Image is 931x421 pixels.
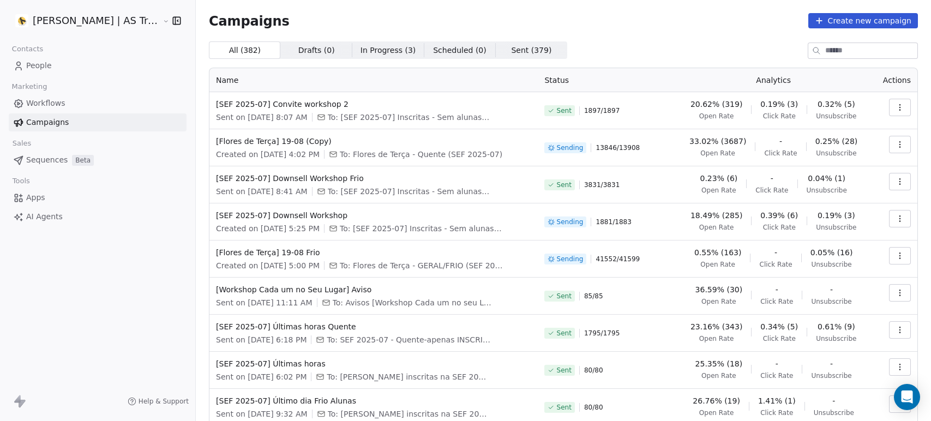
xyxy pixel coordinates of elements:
[759,260,792,269] span: Click Rate
[763,223,796,232] span: Click Rate
[216,99,531,110] span: [SEF 2025-07] Convite workshop 2
[700,149,735,158] span: Open Rate
[9,189,187,207] a: Apps
[26,211,63,222] span: AI Agents
[556,292,571,300] span: Sent
[760,408,793,417] span: Click Rate
[8,135,36,152] span: Sales
[811,297,851,306] span: Unsubscribe
[832,395,835,406] span: -
[699,223,734,232] span: Open Rate
[764,149,797,158] span: Click Rate
[340,260,503,271] span: To: Flores de Terça - GERAL/FRIO (SEF 2025-07)
[13,11,155,30] button: [PERSON_NAME] | AS Treinamentos
[556,106,571,115] span: Sent
[216,284,531,295] span: [Workshop Cada um no Seu Lugar] Aviso
[216,408,308,419] span: Sent on [DATE] 9:32 AM
[689,136,746,147] span: 33.02% (3687)
[816,223,856,232] span: Unsubscribe
[128,397,189,406] a: Help & Support
[771,173,773,184] span: -
[298,45,335,56] span: Drafts ( 0 )
[700,260,735,269] span: Open Rate
[216,371,307,382] span: Sent on [DATE] 6:02 PM
[433,45,486,56] span: Scheduled ( 0 )
[584,329,620,338] span: 1795 / 1795
[811,260,851,269] span: Unsubscribe
[894,384,920,410] div: Open Intercom Messenger
[361,45,416,56] span: In Progress ( 3 )
[701,186,736,195] span: Open Rate
[33,14,160,28] span: [PERSON_NAME] | AS Treinamentos
[216,321,531,332] span: [SEF 2025-07] Últimas horas Quente
[830,358,833,369] span: -
[9,57,187,75] a: People
[701,297,736,306] span: Open Rate
[216,395,531,406] span: [SEF 2025-07] Último dia Frio Alunas
[584,366,603,375] span: 80 / 80
[15,14,28,27] img: Logo%202022%20quad.jpg
[776,284,778,295] span: -
[9,94,187,112] a: Workflows
[26,154,68,166] span: Sequences
[216,149,320,160] span: Created on [DATE] 4:02 PM
[763,334,796,343] span: Click Rate
[818,99,855,110] span: 0.32% (5)
[9,113,187,131] a: Campaigns
[216,136,531,147] span: [Flores de Terça] 19-08 (Copy)
[816,112,856,121] span: Unsubscribe
[556,181,571,189] span: Sent
[596,218,631,226] span: 1881 / 1883
[596,143,640,152] span: 13846 / 13908
[815,136,858,147] span: 0.25% (28)
[340,149,502,160] span: To: Flores de Terça - Quente (SEF 2025-07)
[584,106,620,115] span: 1897 / 1897
[699,112,734,121] span: Open Rate
[556,218,583,226] span: Sending
[556,366,571,375] span: Sent
[26,192,45,203] span: Apps
[216,260,320,271] span: Created on [DATE] 5:00 PM
[328,112,491,123] span: To: [SEF 2025-07] Inscritas - Sem alunas do JS QUENTE
[690,99,742,110] span: 20.62% (319)
[694,247,742,258] span: 0.55% (163)
[584,181,620,189] span: 3831 / 3831
[596,255,640,263] span: 41552 / 41599
[776,358,778,369] span: -
[830,284,833,295] span: -
[9,151,187,169] a: SequencesBeta
[760,371,793,380] span: Click Rate
[760,297,793,306] span: Click Rate
[216,112,308,123] span: Sent on [DATE] 8:07 AM
[328,186,491,197] span: To: [SEF 2025-07] Inscritas - Sem alunas do JS FRIO
[328,408,491,419] span: To: Alunas inscritas na SEF 2025-07
[700,173,738,184] span: 0.23% (6)
[584,403,603,412] span: 80 / 80
[216,297,312,308] span: Sent on [DATE] 11:11 AM
[538,68,674,92] th: Status
[139,397,189,406] span: Help & Support
[807,186,847,195] span: Unsubscribe
[556,403,571,412] span: Sent
[755,186,788,195] span: Click Rate
[7,41,48,57] span: Contacts
[811,371,851,380] span: Unsubscribe
[216,173,531,184] span: [SEF 2025-07] Downsell Workshop Frio
[556,143,583,152] span: Sending
[760,321,798,332] span: 0.34% (5)
[763,112,796,121] span: Click Rate
[327,334,490,345] span: To: SEF 2025-07 - Quente-apenas INSCRITAS SEM ALUNAS
[340,223,503,234] span: To: [SEF 2025-07] Inscritas - Sem alunas do JS QUENTE
[814,408,854,417] span: Unsubscribe
[674,68,872,92] th: Analytics
[556,329,571,338] span: Sent
[818,321,855,332] span: 0.61% (9)
[695,358,743,369] span: 25.35% (18)
[26,117,69,128] span: Campaigns
[216,210,531,221] span: [SEF 2025-07] Downsell Workshop
[556,255,583,263] span: Sending
[699,408,734,417] span: Open Rate
[26,98,65,109] span: Workflows
[816,334,856,343] span: Unsubscribe
[760,210,798,221] span: 0.39% (6)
